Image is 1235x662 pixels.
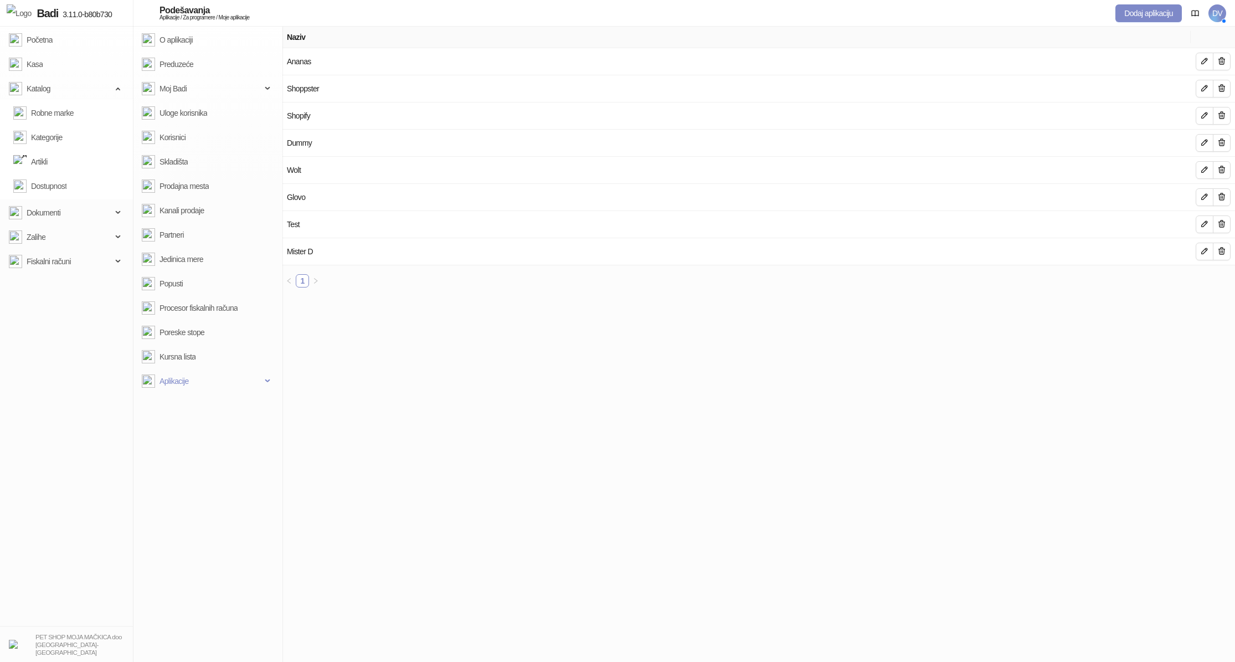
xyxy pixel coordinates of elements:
a: 1 [296,275,308,287]
td: Glovo [282,184,1191,211]
span: 3.11.0-b80b730 [58,10,112,19]
span: Aplikacije [159,370,189,392]
span: Katalog [27,78,50,100]
a: Uloge korisnika [142,102,207,124]
span: left [286,278,292,284]
td: Shopify [282,102,1191,130]
td: Test [282,211,1191,238]
span: Zalihe [27,226,45,248]
button: Dodaj aplikaciju [1115,4,1182,22]
a: Robne marke [13,102,74,124]
span: Moj Badi [159,78,187,100]
a: Kursna lista [142,346,195,368]
a: Dokumentacija [1186,4,1204,22]
div: Aplikacije / Za programere / Moje aplikacije [159,15,249,20]
td: Wolt [282,157,1191,184]
button: right [309,274,322,288]
a: Popusti [142,273,183,295]
span: Dokumenti [27,202,60,224]
li: Prethodna strana [282,274,296,288]
a: O aplikaciji [142,29,193,51]
td: Dummy [282,130,1191,157]
td: Shoppster [282,75,1191,102]
a: Početna [9,29,53,51]
button: left [282,274,296,288]
a: Preduzeće [142,53,193,75]
li: Sledeća strana [309,274,322,288]
a: Skladišta [142,151,188,173]
span: Fiskalni računi [27,250,71,273]
img: 64x64-companyLogo-b2da54f3-9bca-40b5-bf51-3603918ec158.png [9,640,18,649]
a: Dostupnost [13,175,66,197]
span: right [312,278,319,284]
td: Ananas [282,48,1191,75]
th: Naziv [282,27,1191,48]
small: PET SHOP MOJA MAČKICA doo [GEOGRAPHIC_DATA]-[GEOGRAPHIC_DATA] [35,633,122,656]
li: 1 [296,274,309,288]
a: Korisnici [142,126,186,148]
a: Poreske stope [142,321,204,343]
a: ArtikliArtikli [13,151,48,173]
img: Logo [7,4,32,22]
a: Kanali prodaje [142,199,204,222]
span: DV [1208,4,1226,22]
a: Partneri [142,224,184,246]
div: Podešavanja [159,6,249,15]
span: Badi [37,7,59,19]
a: Prodajna mesta [142,175,209,197]
a: Kategorije [13,126,63,148]
td: Mister D [282,238,1191,265]
span: Dodaj aplikaciju [1124,9,1173,18]
a: Kasa [9,53,43,75]
a: Procesor fiskalnih računa [142,297,238,319]
a: Jedinica mere [142,248,203,270]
